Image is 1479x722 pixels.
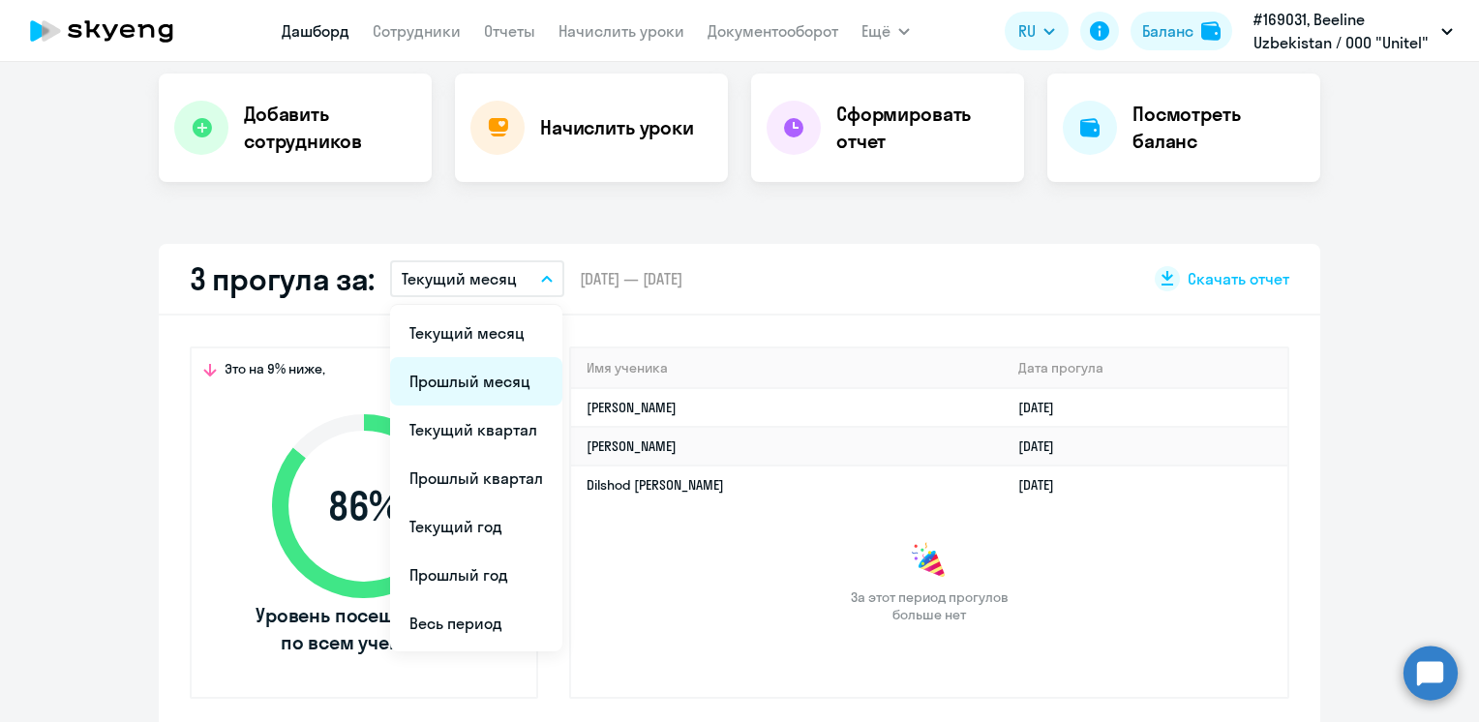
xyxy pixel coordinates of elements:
[244,101,416,155] h4: Добавить сотрудников
[1142,19,1193,43] div: Баланс
[390,260,564,297] button: Текущий месяц
[190,259,375,298] h2: 3 прогула за:
[1018,399,1070,416] a: [DATE]
[708,21,838,41] a: Документооборот
[282,21,349,41] a: Дашборд
[1005,12,1069,50] button: RU
[861,12,910,50] button: Ещё
[1018,476,1070,494] a: [DATE]
[558,21,684,41] a: Начислить уроки
[1003,348,1287,388] th: Дата прогула
[580,268,682,289] span: [DATE] — [DATE]
[910,542,949,581] img: congrats
[571,348,1003,388] th: Имя ученика
[484,21,535,41] a: Отчеты
[587,437,677,455] a: [PERSON_NAME]
[253,602,475,656] span: Уровень посещаемости по всем ученикам
[402,267,517,290] p: Текущий месяц
[587,476,724,494] a: Dilshod [PERSON_NAME]
[836,101,1009,155] h4: Сформировать отчет
[1201,21,1221,41] img: balance
[540,114,694,141] h4: Начислить уроки
[1188,268,1289,289] span: Скачать отчет
[225,360,325,383] span: Это на 9% ниже,
[1253,8,1434,54] p: #169031, Beeline Uzbekistan / ООО "Unitel"
[373,21,461,41] a: Сотрудники
[848,588,1011,623] span: За этот период прогулов больше нет
[253,483,475,529] span: 86 %
[1131,12,1232,50] button: Балансbalance
[1018,437,1070,455] a: [DATE]
[1132,101,1305,155] h4: Посмотреть баланс
[1244,8,1463,54] button: #169031, Beeline Uzbekistan / ООО "Unitel"
[390,305,562,651] ul: Ещё
[861,19,890,43] span: Ещё
[1018,19,1036,43] span: RU
[587,399,677,416] a: [PERSON_NAME]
